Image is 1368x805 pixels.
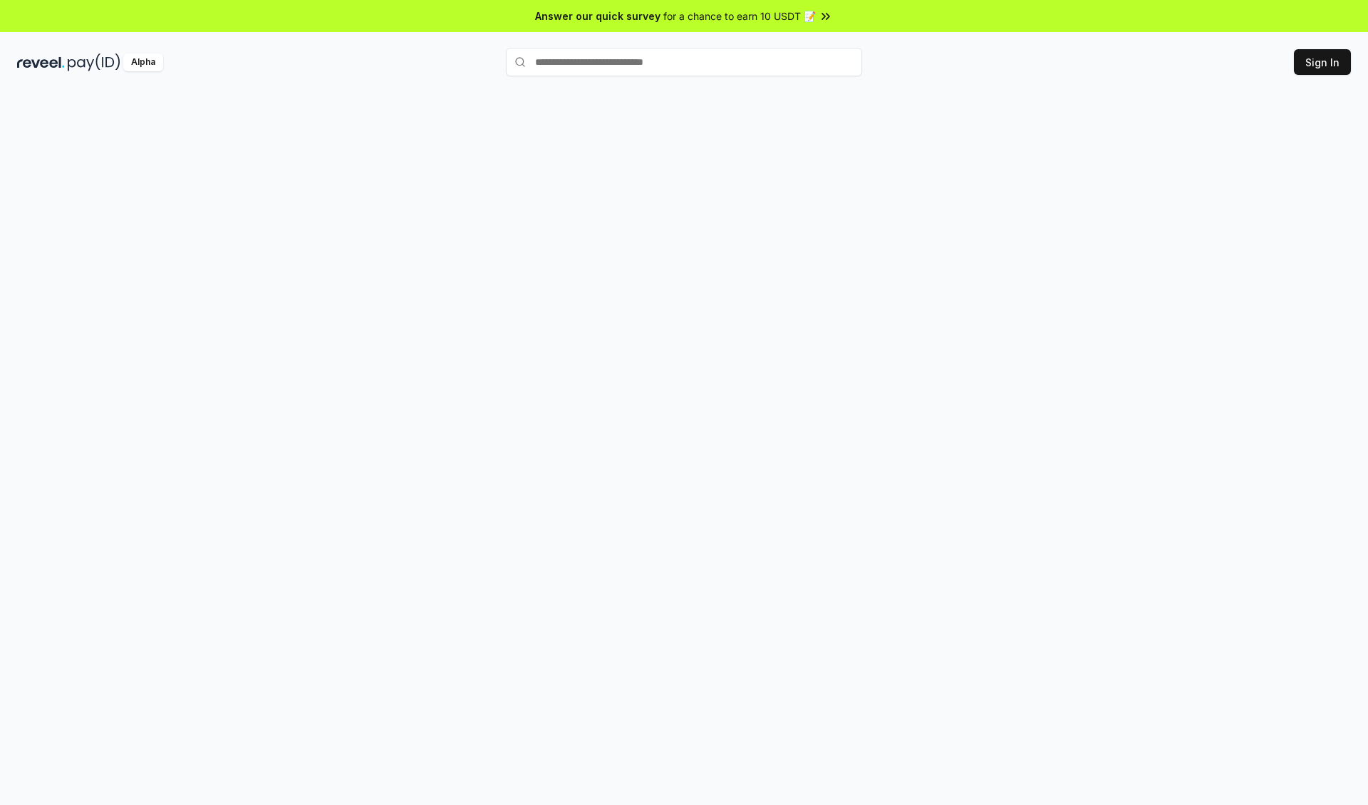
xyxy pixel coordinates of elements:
button: Sign In [1294,49,1351,75]
img: pay_id [68,53,120,71]
div: Alpha [123,53,163,71]
img: reveel_dark [17,53,65,71]
span: Answer our quick survey [535,9,660,24]
span: for a chance to earn 10 USDT 📝 [663,9,816,24]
